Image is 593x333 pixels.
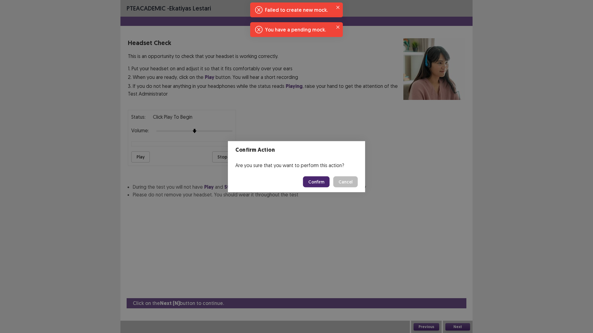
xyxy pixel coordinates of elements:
[228,159,365,171] div: Are you sure that you want to perform this action?
[334,23,342,31] button: Close
[228,141,365,159] header: Confirm Action
[334,4,342,11] button: Close
[333,176,358,187] button: Cancel
[265,6,330,14] div: Failed to create new mock.
[303,176,330,187] button: Confirm
[265,26,330,33] div: You have a pending mock.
